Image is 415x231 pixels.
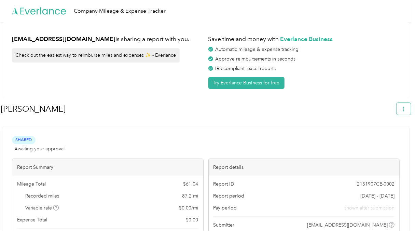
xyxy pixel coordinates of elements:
div: Report Summary [12,159,203,176]
span: Expense Total [17,216,47,223]
strong: Everlance Business [280,35,333,42]
span: $ 0.00 / mi [179,204,198,212]
span: Pay period [213,204,237,212]
span: shown after submission [344,204,395,212]
span: Mileage Total [17,180,46,188]
span: Report period [213,192,245,200]
h1: Save time and money with [208,35,400,43]
div: Report details [209,159,400,176]
span: $ 0.00 [186,216,198,223]
div: Company Mileage & Expense Tracker [74,7,166,15]
h1: Alyssa August Miles [1,101,392,117]
h1: is sharing a report with you. [12,35,204,43]
span: [EMAIL_ADDRESS][DOMAIN_NAME] [307,221,388,229]
span: Submitter [213,221,235,229]
div: Check out the easiest way to reimburse miles and expenses ✨ - Everlance [12,48,180,63]
span: Automatic mileage & expense tracking [216,46,299,52]
span: IRS compliant, excel reports [216,66,276,71]
span: Awaiting your approval [14,145,65,152]
span: Approve reimbursements in seconds [216,56,296,62]
span: $ 61.04 [183,180,198,188]
span: 87.2 mi [182,192,198,200]
button: Try Everlance Business for free [208,77,285,89]
span: 2151907CE-0002 [357,180,395,188]
span: Variable rate [26,204,59,212]
strong: [EMAIL_ADDRESS][DOMAIN_NAME] [12,35,115,42]
span: Shared [12,136,36,144]
span: Report ID [213,180,235,188]
span: Recorded miles [26,192,59,200]
span: [DATE] - [DATE] [360,192,395,200]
